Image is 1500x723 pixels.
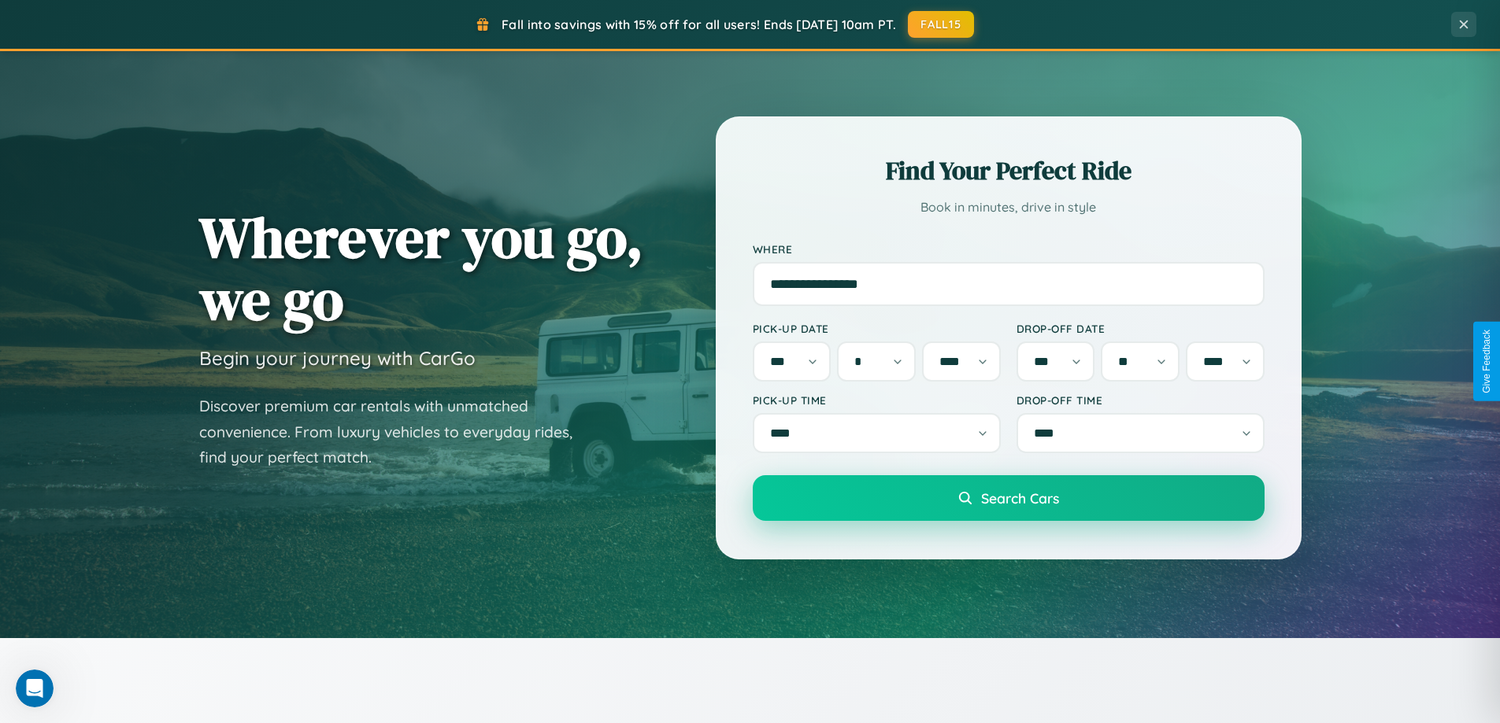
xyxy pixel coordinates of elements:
iframe: Intercom live chat [16,670,54,707]
label: Where [753,242,1265,256]
label: Pick-up Date [753,322,1001,335]
button: Search Cars [753,475,1265,521]
span: Search Cars [981,489,1059,507]
h2: Find Your Perfect Ride [753,153,1265,188]
p: Discover premium car rentals with unmatched convenience. From luxury vehicles to everyday rides, ... [199,393,593,470]
div: Give Feedback [1481,330,1492,393]
h1: Wherever you go, we go [199,206,643,330]
label: Drop-off Time [1017,393,1265,407]
label: Drop-off Date [1017,322,1265,335]
button: FALL15 [908,11,974,38]
h3: Begin your journey with CarGo [199,346,476,370]
label: Pick-up Time [753,393,1001,407]
p: Book in minutes, drive in style [753,196,1265,219]
span: Fall into savings with 15% off for all users! Ends [DATE] 10am PT. [502,17,896,32]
